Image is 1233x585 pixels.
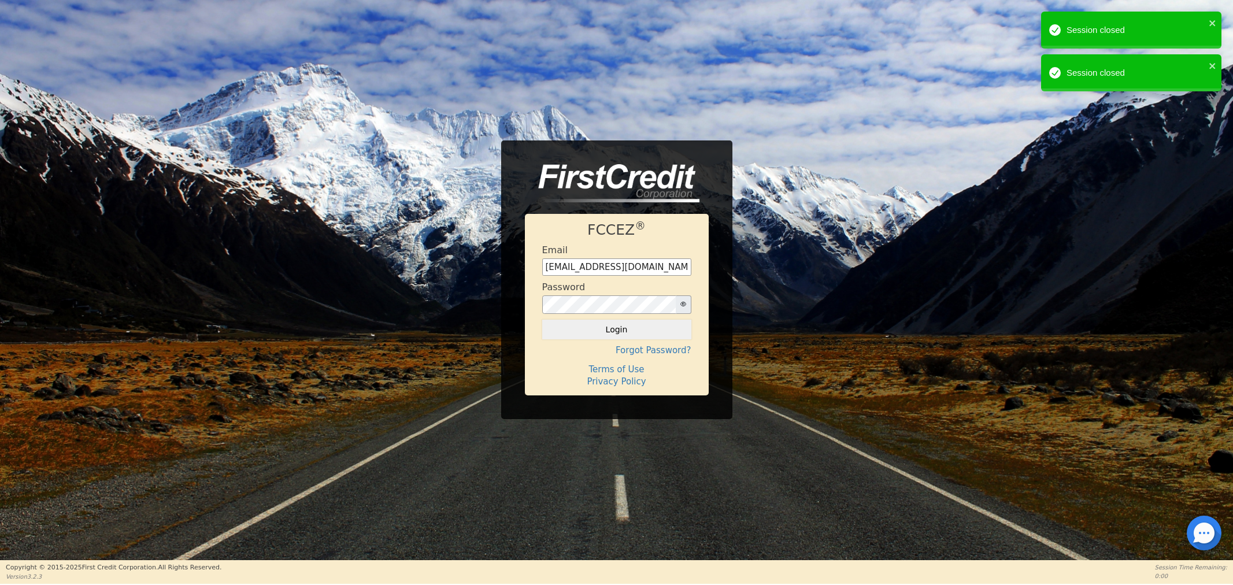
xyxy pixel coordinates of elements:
[1067,66,1205,80] div: Session closed
[542,282,586,292] h4: Password
[542,245,568,256] h4: Email
[542,376,691,387] h4: Privacy Policy
[542,258,691,276] input: Enter email
[1155,572,1227,580] p: 0:00
[6,563,221,573] p: Copyright © 2015- 2025 First Credit Corporation.
[542,320,691,339] button: Login
[6,572,221,581] p: Version 3.2.3
[1209,16,1217,29] button: close
[158,564,221,571] span: All Rights Reserved.
[542,364,691,375] h4: Terms of Use
[542,345,691,356] h4: Forgot Password?
[1155,563,1227,572] p: Session Time Remaining:
[1209,59,1217,72] button: close
[635,220,646,232] sup: ®
[1067,24,1205,37] div: Session closed
[542,295,676,314] input: password
[542,221,691,239] h1: FCCEZ
[525,164,699,202] img: logo-CMu_cnol.png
